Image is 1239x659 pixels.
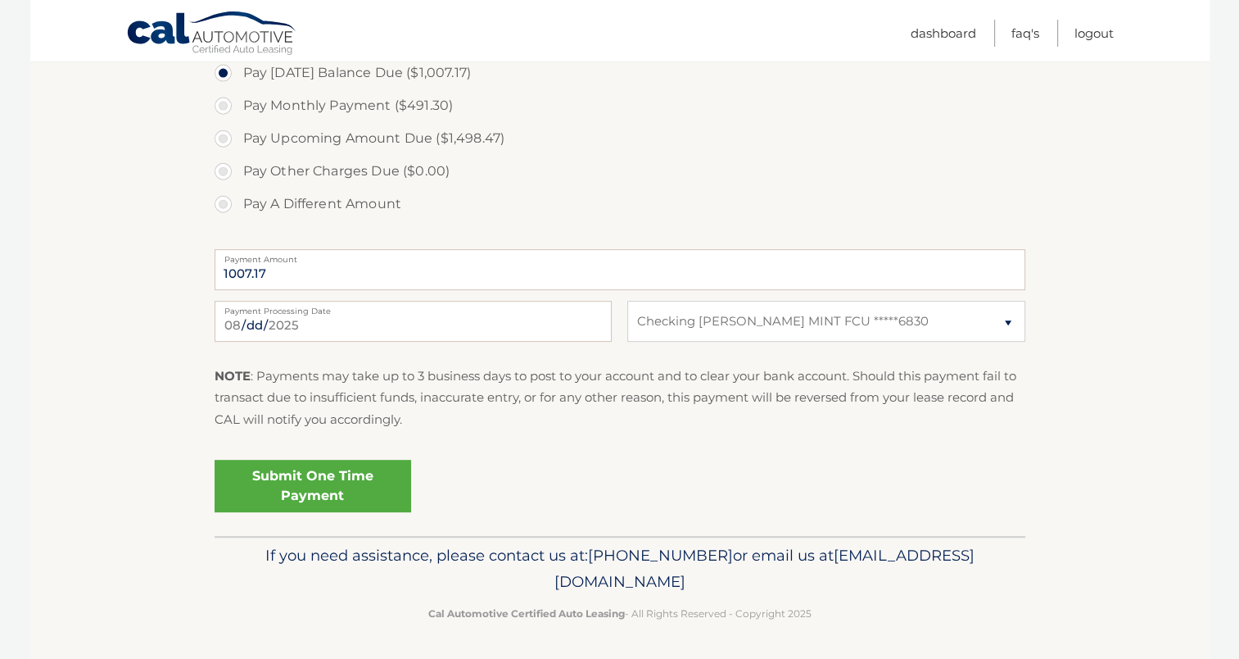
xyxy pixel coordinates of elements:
[215,460,411,512] a: Submit One Time Payment
[225,543,1015,595] p: If you need assistance, please contact us at: or email us at
[225,605,1015,622] p: - All Rights Reserved - Copyright 2025
[215,249,1025,290] input: Payment Amount
[215,366,1025,430] p: : Payments may take up to 3 business days to post to your account and to clear your bank account....
[588,546,733,565] span: [PHONE_NUMBER]
[215,57,1025,89] label: Pay [DATE] Balance Due ($1,007.17)
[215,301,612,342] input: Payment Date
[215,368,251,384] strong: NOTE
[428,607,625,620] strong: Cal Automotive Certified Auto Leasing
[215,155,1025,188] label: Pay Other Charges Due ($0.00)
[215,89,1025,122] label: Pay Monthly Payment ($491.30)
[215,122,1025,155] label: Pay Upcoming Amount Due ($1,498.47)
[215,301,612,314] label: Payment Processing Date
[215,188,1025,220] label: Pay A Different Amount
[126,11,298,58] a: Cal Automotive
[1011,20,1039,47] a: FAQ's
[911,20,976,47] a: Dashboard
[215,249,1025,262] label: Payment Amount
[1074,20,1114,47] a: Logout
